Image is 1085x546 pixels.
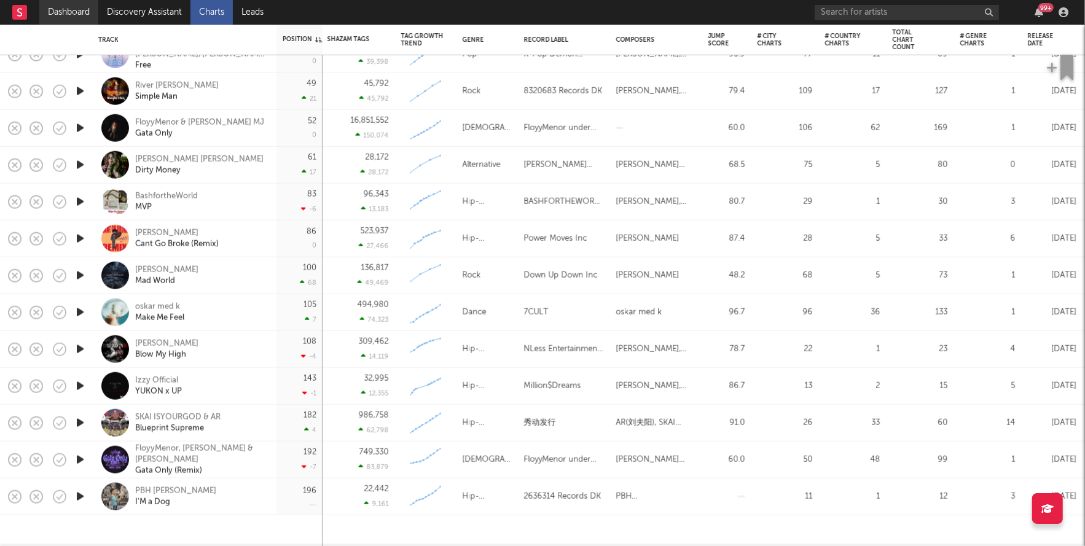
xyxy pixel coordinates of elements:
[825,378,880,393] div: 2
[135,443,267,465] div: FloyyMenor, [PERSON_NAME] & [PERSON_NAME]
[825,231,880,246] div: 5
[708,268,745,283] div: 48.2
[135,312,184,323] div: Make Me Feel
[312,243,316,249] div: 0
[758,84,813,98] div: 109
[463,157,501,172] div: Alternative
[356,131,389,139] div: 150,074
[364,375,389,383] div: 32,995
[960,415,1016,430] div: 14
[361,205,389,213] div: 13,183
[825,305,880,319] div: 36
[364,485,389,493] div: 22,442
[351,117,389,125] div: 16,851,552
[825,157,880,172] div: 5
[758,489,813,504] div: 11
[401,33,444,47] div: Tag Growth Trend
[135,443,267,476] a: FloyyMenor, [PERSON_NAME] & [PERSON_NAME]Gata Only (Remix)
[893,305,948,319] div: 133
[135,117,264,128] div: FloyyMenor & [PERSON_NAME] MJ
[135,128,264,139] div: Gata Only
[463,415,512,430] div: Hip-Hop/Rap
[524,268,598,283] div: Down Up Down Inc
[960,305,1016,319] div: 1
[960,341,1016,356] div: 4
[616,194,696,209] div: [PERSON_NAME], [PERSON_NAME]
[301,205,316,213] div: -6
[135,190,198,201] div: BashfortheWorld
[825,489,880,504] div: 1
[312,58,316,65] div: 0
[304,301,316,309] div: 105
[708,452,745,467] div: 60.0
[708,305,745,319] div: 96.7
[893,29,930,51] div: Total Chart Count
[135,264,198,275] div: [PERSON_NAME]
[1028,415,1077,430] div: [DATE]
[463,452,512,467] div: [DEMOGRAPHIC_DATA]
[960,489,1016,504] div: 3
[135,338,198,360] a: [PERSON_NAME]Blow My High
[616,268,680,283] div: [PERSON_NAME]
[135,238,219,249] div: Cant Go Broke (Remix)
[135,80,219,91] div: River [PERSON_NAME]
[524,415,556,430] div: 秀动发行
[463,378,512,393] div: Hip-Hop/Rap
[312,132,316,139] div: 0
[359,426,389,434] div: 62,798
[135,411,221,434] a: SKAI ISYOURGOD & ARBlueprint Supreme
[302,168,316,176] div: 17
[302,95,316,103] div: 21
[708,120,745,135] div: 60.0
[135,91,219,102] div: Simple Man
[1028,33,1059,47] div: Release Date
[960,194,1016,209] div: 3
[960,268,1016,283] div: 1
[524,489,601,504] div: 2636314 Records DK
[1028,194,1077,209] div: [DATE]
[135,301,184,323] a: oskar med kMake Me Feel
[708,231,745,246] div: 87.4
[893,157,948,172] div: 80
[1038,3,1054,12] div: 99 +
[135,496,216,507] div: I'M a Dog
[135,227,219,238] div: [PERSON_NAME]
[815,5,999,20] input: Search for artists
[524,36,598,44] div: Record Label
[366,154,389,162] div: 28,172
[463,305,487,319] div: Dance
[893,84,948,98] div: 127
[463,231,512,246] div: Hip-Hop/Rap
[825,120,880,135] div: 62
[135,423,221,434] div: Blueprint Supreme
[359,448,389,456] div: 749,330
[616,378,696,393] div: [PERSON_NAME], [PERSON_NAME], DJ [PERSON_NAME], [PERSON_NAME]
[135,154,264,165] div: [PERSON_NAME] [PERSON_NAME]
[135,154,264,176] a: [PERSON_NAME] [PERSON_NAME]Dirty Money
[708,84,745,98] div: 79.4
[1028,378,1077,393] div: [DATE]
[463,120,512,135] div: [DEMOGRAPHIC_DATA]
[758,231,813,246] div: 28
[758,305,813,319] div: 96
[463,84,481,98] div: Rock
[361,353,389,361] div: 14,119
[616,157,696,172] div: [PERSON_NAME] [PERSON_NAME]
[303,264,316,272] div: 100
[960,452,1016,467] div: 1
[616,415,696,430] div: AR(刘夫阳), SKAI isyourgod
[305,316,316,324] div: 7
[893,452,948,467] div: 99
[708,194,745,209] div: 80.7
[359,463,389,471] div: 83,879
[524,231,587,246] div: Power Moves Inc
[893,194,948,209] div: 30
[303,487,316,495] div: 196
[135,338,198,349] div: [PERSON_NAME]
[135,301,184,312] div: oskar med k
[616,305,662,319] div: oskar med k
[616,341,696,356] div: [PERSON_NAME], [PERSON_NAME] August [PERSON_NAME], [PERSON_NAME]
[327,36,370,43] div: Shazam Tags
[758,415,813,430] div: 26
[1035,7,1043,17] button: 99+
